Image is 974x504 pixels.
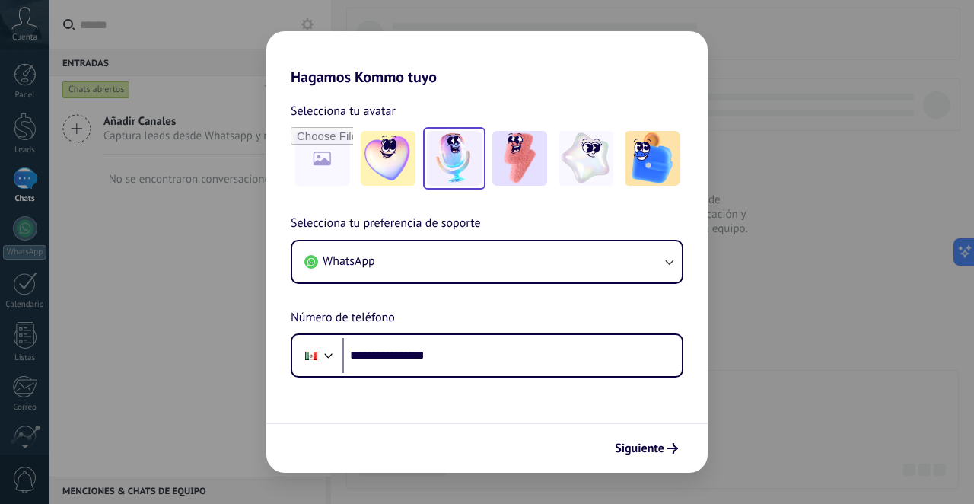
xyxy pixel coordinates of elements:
[291,308,395,328] span: Número de teléfono
[615,443,664,454] span: Siguiente
[361,131,415,186] img: -1.jpeg
[625,131,680,186] img: -5.jpeg
[292,241,682,282] button: WhatsApp
[559,131,613,186] img: -4.jpeg
[297,340,326,372] div: Mexico: + 52
[291,214,481,234] span: Selecciona tu preferencia de soporte
[291,101,396,121] span: Selecciona tu avatar
[323,254,375,269] span: WhatsApp
[427,131,482,186] img: -2.jpeg
[492,131,547,186] img: -3.jpeg
[608,435,685,461] button: Siguiente
[266,31,708,86] h2: Hagamos Kommo tuyo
